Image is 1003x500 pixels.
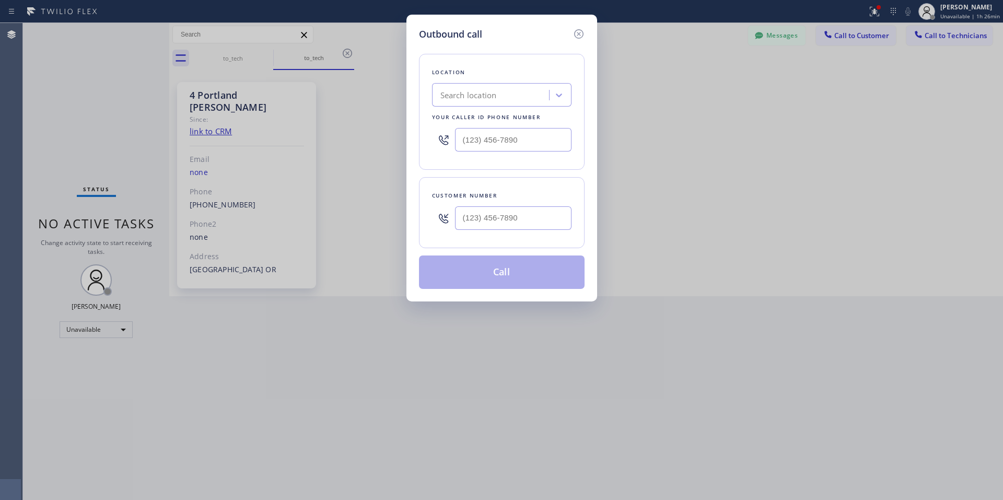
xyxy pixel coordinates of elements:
button: Call [419,255,585,289]
div: Search location [440,89,497,101]
h5: Outbound call [419,27,482,41]
div: Your caller id phone number [432,112,572,123]
input: (123) 456-7890 [455,128,572,152]
div: Location [432,67,572,78]
input: (123) 456-7890 [455,206,572,230]
div: Customer number [432,190,572,201]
